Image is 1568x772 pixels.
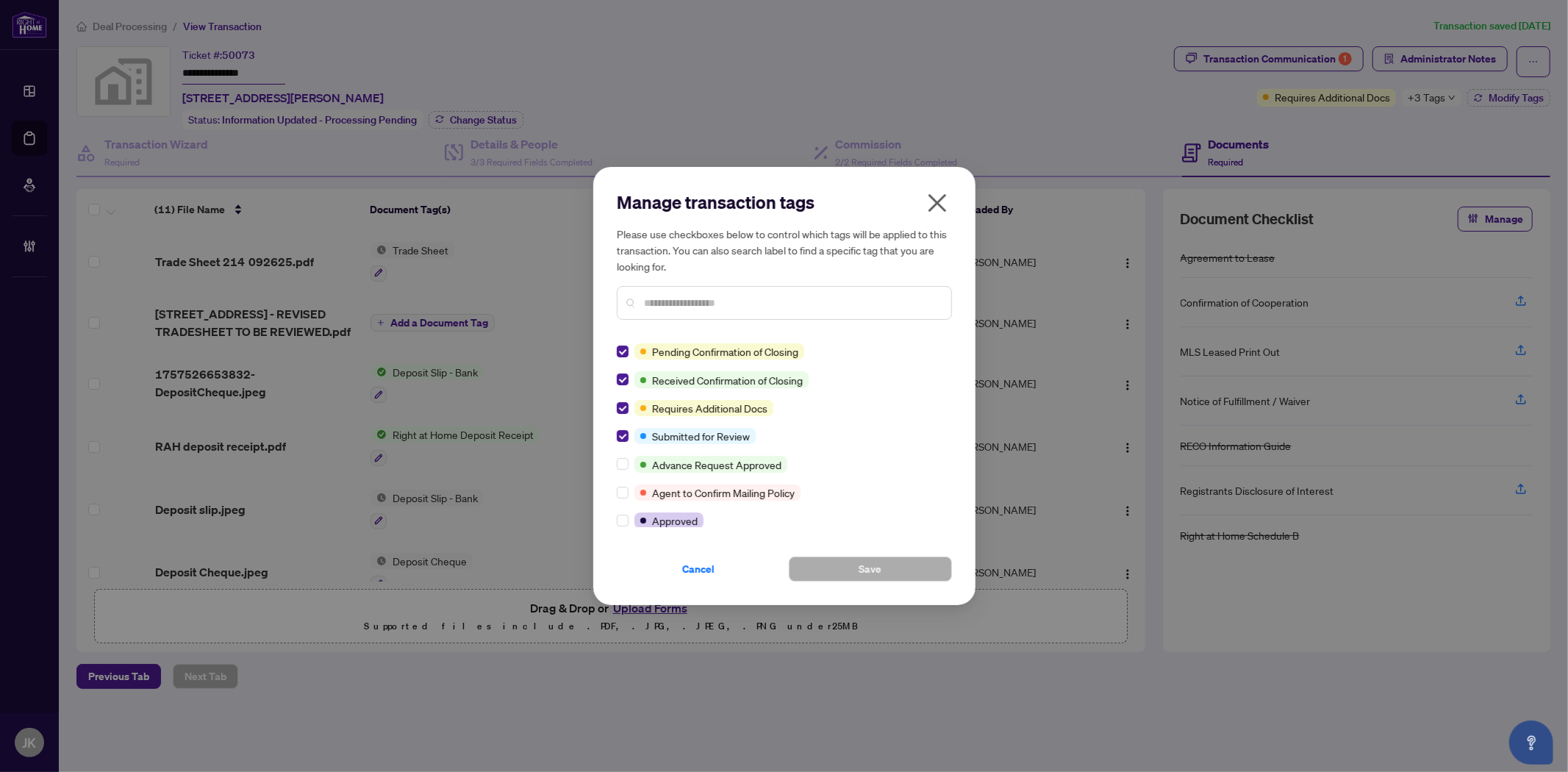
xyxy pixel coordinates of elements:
[789,557,952,582] button: Save
[617,226,952,274] h5: Please use checkboxes below to control which tags will be applied to this transaction. You can al...
[617,557,780,582] button: Cancel
[652,512,698,529] span: Approved
[926,191,949,215] span: close
[617,190,952,214] h2: Manage transaction tags
[652,372,803,388] span: Received Confirmation of Closing
[682,557,715,581] span: Cancel
[652,485,795,501] span: Agent to Confirm Mailing Policy
[652,428,750,444] span: Submitted for Review
[652,400,767,416] span: Requires Additional Docs
[1509,721,1553,765] button: Open asap
[652,457,781,473] span: Advance Request Approved
[652,343,798,360] span: Pending Confirmation of Closing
